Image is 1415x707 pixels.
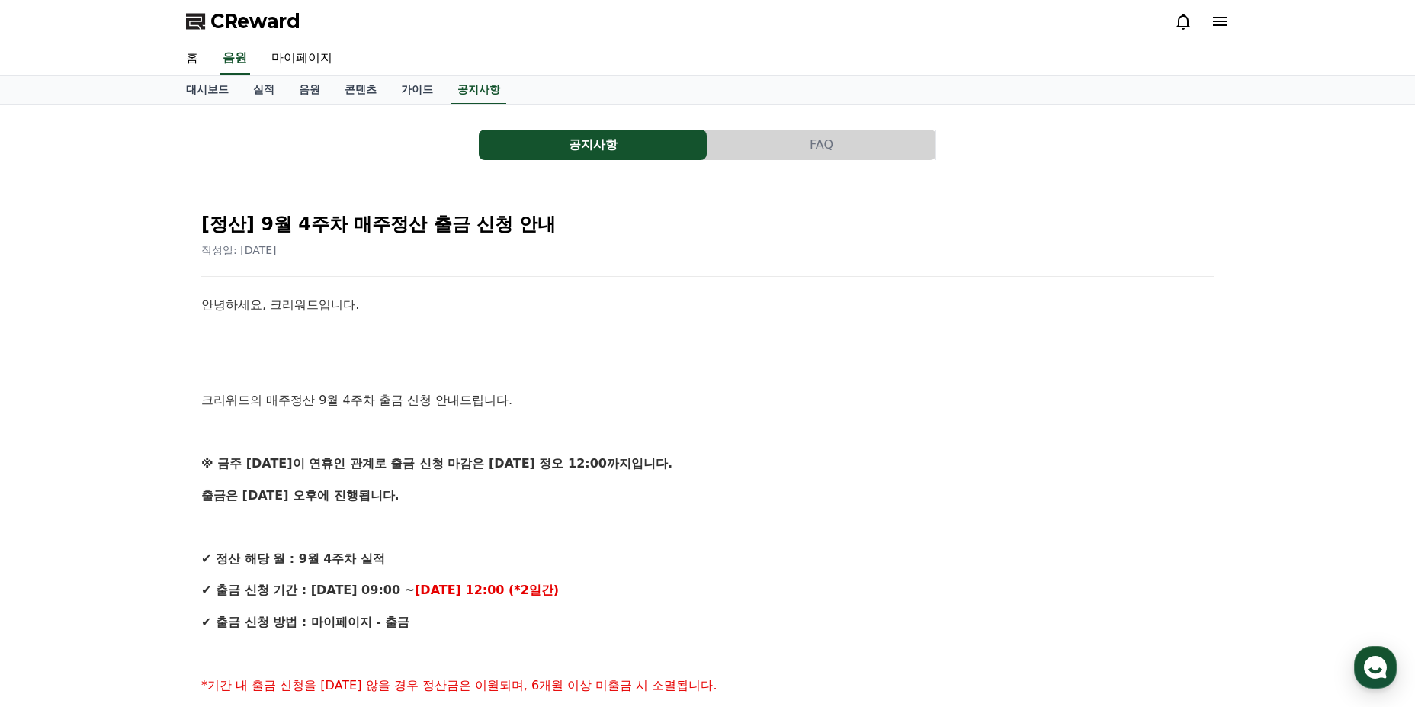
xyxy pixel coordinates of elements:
[201,212,1214,236] h2: [정산] 9월 4주차 매주정산 출금 신청 안내
[707,130,936,160] a: FAQ
[201,295,1214,315] p: 안녕하세요, 크리워드입니다.
[174,76,241,104] a: 대시보드
[509,583,559,597] strong: (*2일간)
[201,390,1214,410] p: 크리워드의 매주정산 9월 4주차 출금 신청 안내드립니다.
[201,456,672,471] strong: ※ 금주 [DATE]이 연휴인 관계로 출금 신청 마감은 [DATE] 정오 12:00까지입니다.
[210,9,300,34] span: CReward
[220,43,250,75] a: 음원
[332,76,389,104] a: 콘텐츠
[287,76,332,104] a: 음원
[479,130,707,160] button: 공지사항
[415,583,504,597] strong: [DATE] 12:00
[259,43,345,75] a: 마이페이지
[201,678,717,693] span: *기간 내 출금 신청을 [DATE] 않을 경우 정산금은 이월되며, 6개월 이상 미출금 시 소멸됩니다.
[707,130,935,160] button: FAQ
[201,583,415,597] strong: ✔ 출금 신청 기간 : [DATE] 09:00 ~
[201,244,277,256] span: 작성일: [DATE]
[201,615,409,629] strong: ✔ 출금 신청 방법 : 마이페이지 - 출금
[174,43,210,75] a: 홈
[479,130,707,160] a: 공지사항
[201,551,385,566] strong: ✔ 정산 해당 월 : 9월 4주차 실적
[186,9,300,34] a: CReward
[389,76,445,104] a: 가이드
[241,76,287,104] a: 실적
[451,76,506,104] a: 공지사항
[201,488,399,503] strong: 출금은 [DATE] 오후에 진행됩니다.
